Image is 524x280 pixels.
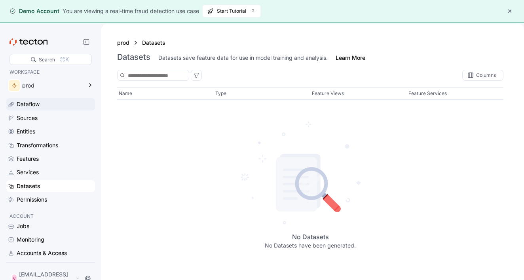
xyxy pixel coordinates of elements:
a: Sources [6,112,95,124]
p: ACCOUNT [9,212,92,220]
h4: No Datasets [265,232,356,242]
div: Datasets save feature data for use in model training and analysis. [158,54,328,62]
a: Transformations [6,139,95,151]
div: Services [17,168,39,177]
span: Start Tutorial [207,5,256,17]
div: Entities [17,127,35,136]
p: Name [119,90,132,97]
div: Transformations [17,141,58,150]
a: Services [6,166,95,178]
a: Learn More [336,54,365,62]
p: Feature Services [408,90,447,97]
a: Datasets [6,180,95,192]
a: Monitoring [6,234,95,246]
div: Search⌘K [9,54,92,65]
p: WORKSPACE [9,68,92,76]
p: Feature Views [312,90,344,97]
a: Features [6,153,95,165]
div: Dataflow [17,100,40,109]
div: Search [39,56,55,63]
div: Columns [476,73,496,78]
div: ⌘K [60,55,69,64]
button: Start Tutorial [202,5,261,17]
p: Type [215,90,226,97]
a: prod [117,38,129,47]
div: Sources [17,114,38,122]
a: Dataflow [6,98,95,110]
div: Demo Account [9,7,59,15]
div: Monitoring [17,235,44,244]
a: Accounts & Access [6,247,95,259]
a: Jobs [6,220,95,232]
a: Permissions [6,194,95,206]
div: You are viewing a real-time fraud detection use case [63,7,199,15]
div: Columns [462,70,503,81]
p: No Datasets have been generated. [265,242,356,250]
div: Accounts & Access [17,249,67,257]
div: prod [22,83,82,88]
a: Entities [6,126,95,137]
div: Features [17,154,39,163]
div: Permissions [17,195,47,204]
h3: Datasets [117,52,150,62]
a: Datasets [142,38,170,47]
div: Datasets [17,182,40,190]
div: Jobs [17,222,29,230]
